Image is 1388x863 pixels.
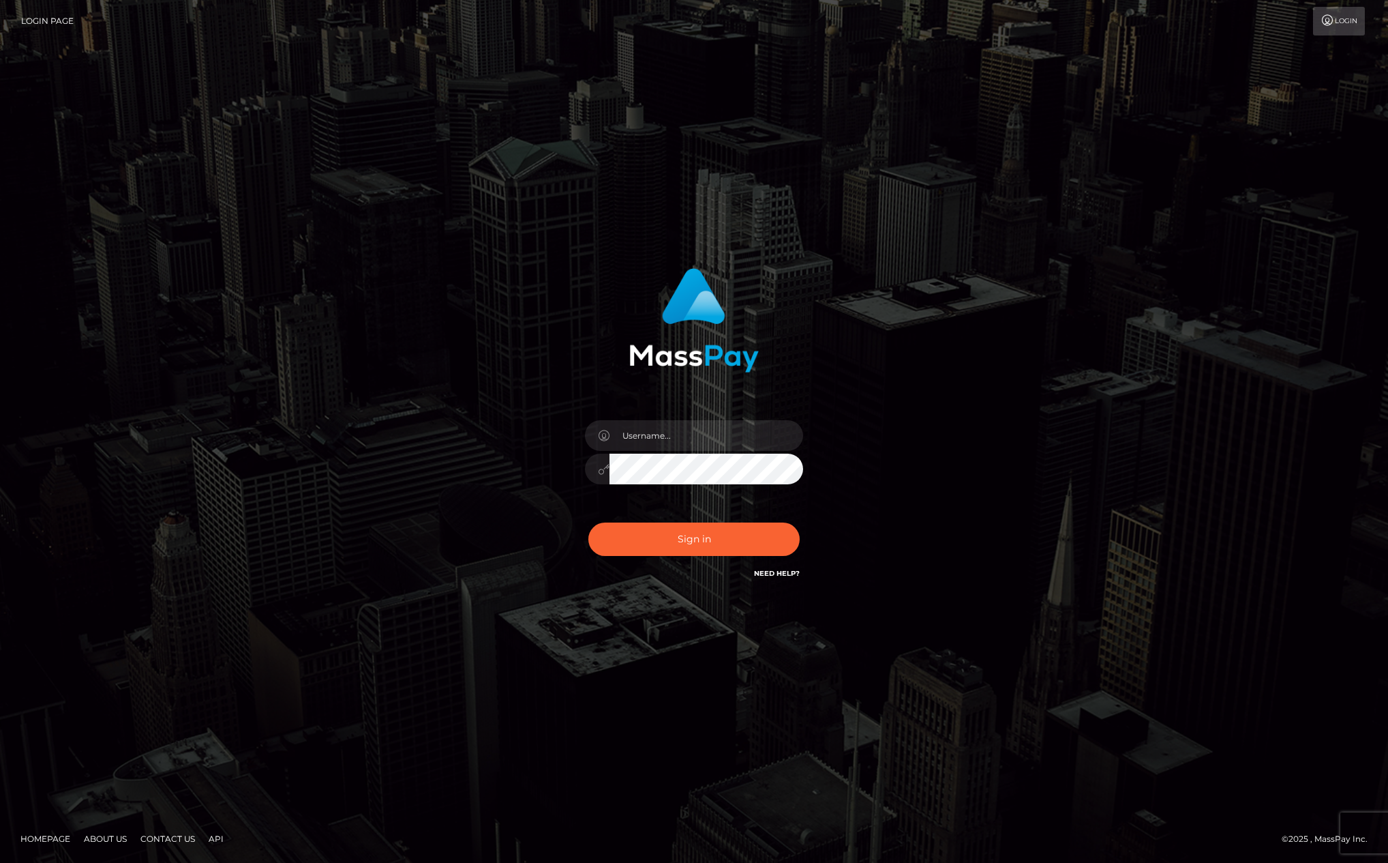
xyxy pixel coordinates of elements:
a: About Us [78,828,132,849]
a: Login [1313,7,1365,35]
a: Login Page [21,7,74,35]
img: MassPay Login [629,268,759,372]
input: Username... [609,420,803,451]
a: API [203,828,229,849]
button: Sign in [588,523,800,556]
a: Need Help? [754,569,800,578]
a: Homepage [15,828,76,849]
div: © 2025 , MassPay Inc. [1282,832,1378,847]
a: Contact Us [135,828,200,849]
